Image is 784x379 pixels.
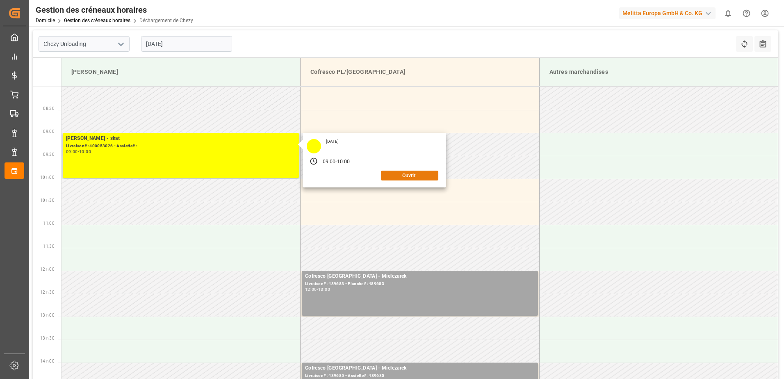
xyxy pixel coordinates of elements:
[40,313,55,317] span: 13 h 00
[335,158,337,166] div: -
[622,9,702,18] font: Melitta Europa GmbH & Co. KG
[39,36,130,52] input: Type à rechercher/sélectionner
[305,364,535,372] div: Cofresco [GEOGRAPHIC_DATA] - Mielczarek
[78,150,79,153] div: -
[381,171,438,180] button: Ouvrir
[43,129,55,134] span: 09:00
[305,281,535,288] div: Livraison# :489683 - Planche# :489683
[43,221,55,226] span: 11:00
[66,150,78,153] div: 09:00
[66,135,296,143] div: [PERSON_NAME] - skat
[66,143,296,150] div: Livraison# :400053026 - Assiette# :
[36,18,55,23] a: Domicile
[68,64,294,80] div: [PERSON_NAME]
[40,290,55,295] span: 12 h 30
[36,4,193,16] div: Gestion des créneaux horaires
[40,336,55,340] span: 13 h 30
[323,158,336,166] div: 09:00
[40,198,55,203] span: 10 h 30
[323,139,342,144] div: [DATE]
[619,5,719,21] button: Melitta Europa GmbH & Co. KG
[719,4,737,23] button: Afficher 0 nouvelles notifications
[317,288,318,291] div: -
[40,175,55,180] span: 10 h 00
[64,18,130,23] a: Gestion des créneaux horaires
[79,150,91,153] div: 10:00
[307,64,533,80] div: Cofresco PL/[GEOGRAPHIC_DATA]
[305,288,317,291] div: 12:00
[305,272,535,281] div: Cofresco [GEOGRAPHIC_DATA] - Mielczarek
[737,4,756,23] button: Centre d’aide
[43,106,55,111] span: 08:30
[546,64,772,80] div: Autres marchandises
[43,244,55,249] span: 11:30
[337,158,350,166] div: 10:00
[141,36,232,52] input: JJ-MM-AAAA
[43,152,55,157] span: 09:30
[40,359,55,363] span: 14 h 00
[114,38,127,50] button: Ouvrir le menu
[40,267,55,272] span: 12 h 00
[318,288,330,291] div: 13:00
